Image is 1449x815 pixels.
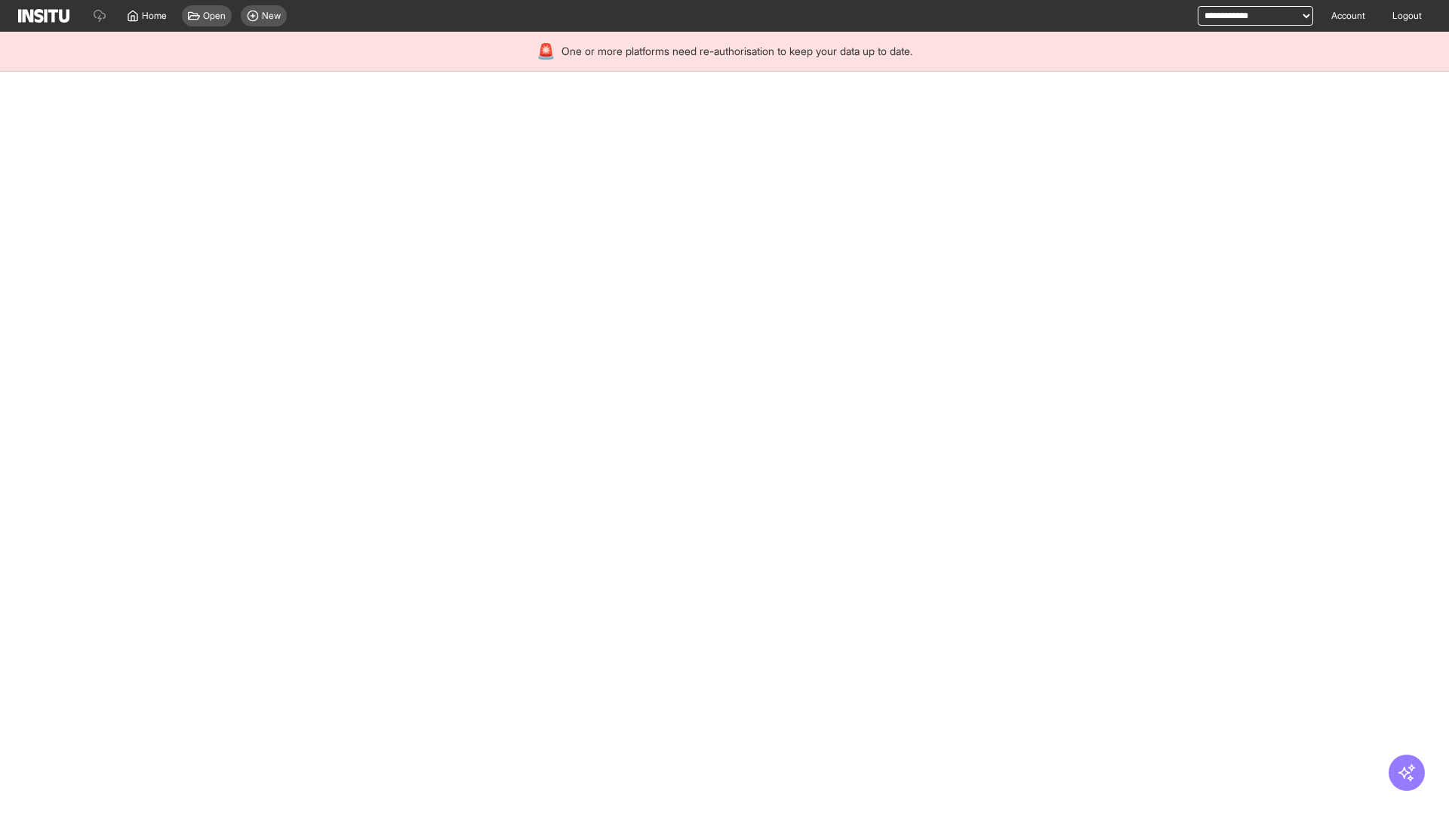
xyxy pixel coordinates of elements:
[142,10,167,22] span: Home
[561,44,912,59] span: One or more platforms need re-authorisation to keep your data up to date.
[18,9,69,23] img: Logo
[203,10,226,22] span: Open
[537,41,555,62] div: 🚨
[262,10,281,22] span: New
